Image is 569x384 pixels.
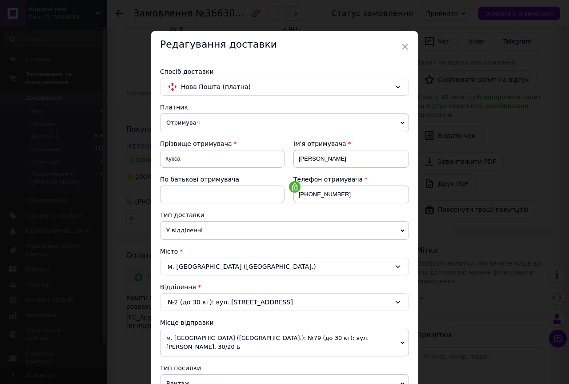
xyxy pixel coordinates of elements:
[160,283,409,291] div: Відділення
[160,258,409,275] div: м. [GEOGRAPHIC_DATA] ([GEOGRAPHIC_DATA].)
[293,176,363,183] span: Телефон отримувача
[160,319,214,326] span: Місце відправки
[160,329,409,356] span: м. [GEOGRAPHIC_DATA] ([GEOGRAPHIC_DATA].): №79 (до 30 кг): вул. [PERSON_NAME], 30/20 Б
[160,176,239,183] span: По батькові отримувача
[181,82,391,92] span: Нова Пошта (платна)
[160,364,201,372] span: Тип посилки
[160,293,409,311] div: №2 (до 30 кг): вул. [STREET_ADDRESS]
[160,104,188,111] span: Платник
[293,186,409,203] input: +380
[160,211,204,218] span: Тип доставки
[160,140,232,147] span: Прізвище отримувача
[401,39,409,54] span: ×
[293,140,346,147] span: Ім'я отримувача
[160,221,409,240] span: У відділенні
[160,247,409,256] div: Місто
[160,67,409,76] div: Спосіб доставки
[151,31,418,58] div: Редагування доставки
[160,113,409,132] span: Отримувач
